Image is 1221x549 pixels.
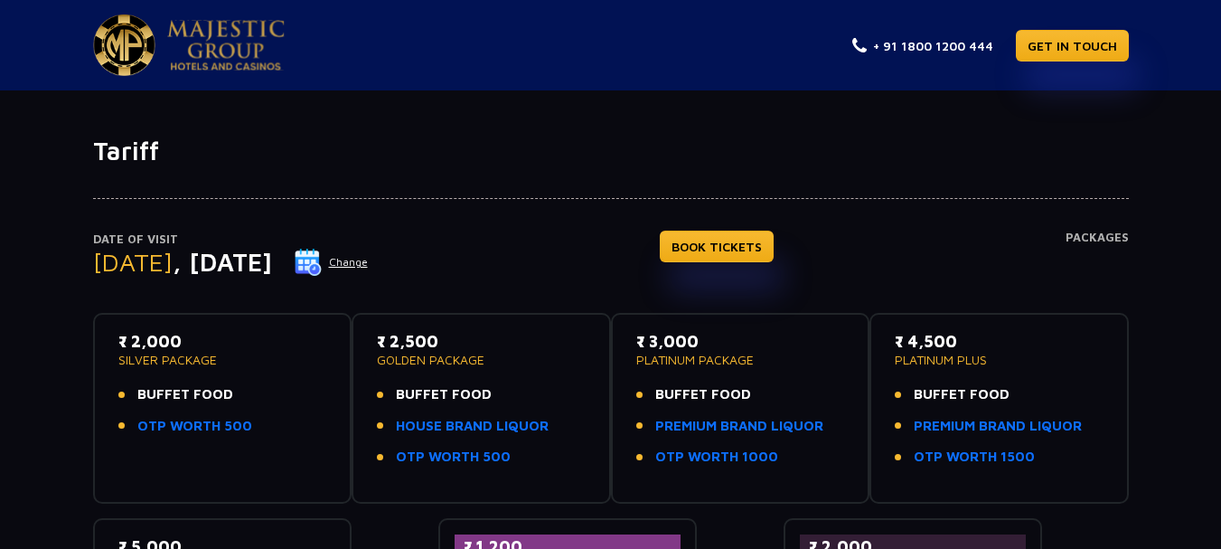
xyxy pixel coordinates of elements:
a: HOUSE BRAND LIQUOR [396,416,549,437]
img: Majestic Pride [167,20,285,71]
h1: Tariff [93,136,1129,166]
span: BUFFET FOOD [137,384,233,405]
a: GET IN TOUCH [1016,30,1129,62]
a: OTP WORTH 500 [396,447,511,468]
p: ₹ 2,500 [377,329,586,354]
a: PREMIUM BRAND LIQUOR [655,416,823,437]
p: SILVER PACKAGE [118,354,327,366]
span: , [DATE] [173,247,272,277]
span: BUFFET FOOD [396,384,492,405]
a: OTP WORTH 1000 [655,447,778,468]
h4: Packages [1066,231,1129,296]
p: PLATINUM PACKAGE [636,354,845,366]
a: OTP WORTH 1500 [914,447,1035,468]
a: OTP WORTH 500 [137,416,252,437]
p: ₹ 4,500 [895,329,1104,354]
span: BUFFET FOOD [655,384,751,405]
a: PREMIUM BRAND LIQUOR [914,416,1082,437]
p: Date of Visit [93,231,369,249]
button: Change [294,248,369,277]
p: ₹ 3,000 [636,329,845,354]
a: + 91 1800 1200 444 [852,36,993,55]
p: ₹ 2,000 [118,329,327,354]
a: BOOK TICKETS [660,231,774,262]
p: PLATINUM PLUS [895,354,1104,366]
span: BUFFET FOOD [914,384,1010,405]
span: [DATE] [93,247,173,277]
p: GOLDEN PACKAGE [377,354,586,366]
img: Majestic Pride [93,14,155,76]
